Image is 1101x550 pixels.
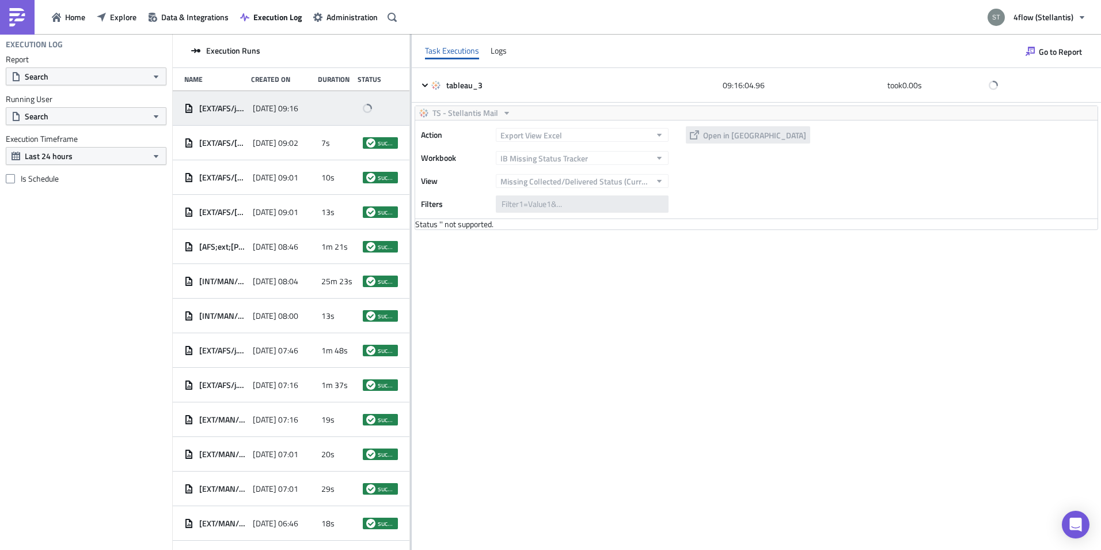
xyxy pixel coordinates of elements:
span: 4flow (Stellantis) [1013,11,1073,23]
button: Open in [GEOGRAPHIC_DATA] [686,126,810,144]
img: Avatar [986,7,1006,27]
span: success [378,311,394,321]
label: Report [6,54,166,65]
span: success [366,346,375,355]
span: Execution Runs [206,46,260,56]
label: Running User [6,94,166,104]
label: Filters [421,195,490,213]
span: success [378,138,394,148]
span: [INT/MAN/Monthly/LPManagement] - Excluded ROs Vigo [199,311,247,321]
span: success [366,381,375,390]
button: Missing Collected/Delivered Status (Current & Previous Month) [496,174,669,188]
div: Created On [251,75,312,84]
span: success [378,415,394,424]
span: [DATE] 09:01 [253,172,298,183]
a: Data & Integrations [142,8,234,26]
span: 29s [321,484,335,494]
span: success [366,138,375,148]
span: [EXT/MAN/Daily/Kragujevac] - Not collected loads 07h [199,484,247,494]
span: 13s [321,311,335,321]
span: 10s [321,172,335,183]
span: [EXT/AFS/j.muzik] Load List Daily 9:15 - Escalation 1 [199,103,247,114]
span: [EXT/MAN/Daily/STLA Vigo] - Released TOs (FOP checker) [199,518,247,529]
span: success [378,519,394,528]
div: Duration [318,75,352,84]
span: success [366,450,375,459]
span: [EXT/MAN/m.smil] Premium Gliwice report (daily) [199,449,247,459]
span: [DATE] 08:46 [253,242,298,252]
span: [DATE] 09:01 [253,207,298,217]
span: Missing Collected/Delivered Status (Current & Previous Month) [500,175,651,187]
span: Search [25,70,48,82]
span: Explore [110,11,136,23]
span: success [378,208,394,217]
span: [DATE] 07:46 [253,345,298,356]
span: [EXT/MAN/Daily/STLA Vigo] - Loads FV3 [199,415,247,425]
input: Filter1=Value1&... [496,195,669,213]
button: TS - Stellantis Mail [415,106,515,120]
span: [DATE] 07:16 [253,415,298,425]
span: [AFS;ext;[PERSON_NAME]] - Stellantis AFS Carrier Compliance Data DHL [199,242,247,252]
div: Status [358,75,392,84]
span: success [378,277,394,286]
button: Search [6,107,166,125]
span: success [378,450,394,459]
span: IB Missing Status Tracker [500,152,588,164]
span: success [366,484,375,494]
label: Workbook [421,149,490,167]
span: [DATE] 09:16 [253,103,298,114]
span: 25m 23s [321,276,352,287]
span: success [366,311,375,321]
div: Task Executions [425,42,479,59]
label: Execution Timeframe [6,134,166,144]
span: Search [25,110,48,122]
div: 09:16:04.96 [723,75,882,96]
span: TS - Stellantis Mail [432,106,498,120]
button: IB Missing Status Tracker [496,151,669,165]
span: 1m 21s [321,242,348,252]
span: Export View Excel [500,129,562,141]
label: Is Schedule [6,174,166,184]
div: took 0.00 s [887,75,982,96]
span: 1m 37s [321,380,348,390]
span: success [366,415,375,424]
span: 18s [321,518,335,529]
span: success [378,242,394,251]
span: success [378,346,394,355]
span: Open in [GEOGRAPHIC_DATA] [703,129,806,141]
span: success [378,173,394,182]
label: View [421,172,490,190]
span: success [378,381,394,390]
span: Home [65,11,85,23]
button: Explore [91,8,142,26]
div: Status ' ' not supported. [415,219,1098,229]
span: success [366,242,375,251]
span: success [378,484,394,494]
span: [DATE] 08:04 [253,276,298,287]
a: Execution Log [234,8,307,26]
span: success [366,208,375,217]
div: Logs [491,42,507,59]
span: 20s [321,449,335,459]
span: success [366,277,375,286]
span: [DATE] 08:00 [253,311,298,321]
span: [EXT/AFS/j.muzik] Load List Daily 7:15 - Operational GEFCO FR [199,345,247,356]
button: 4flow (Stellantis) [981,5,1092,30]
span: success [366,173,375,182]
span: 13s [321,207,335,217]
span: Administration [326,11,378,23]
span: 1m 48s [321,345,348,356]
button: Administration [307,8,384,26]
span: Data & Integrations [161,11,229,23]
a: Home [46,8,91,26]
button: Search [6,67,166,85]
span: Go to Report [1039,46,1082,58]
span: [EXT/AFS/[PERSON_NAME]] Stock report (HUB-VOI-FR23) [199,172,247,183]
div: Open Intercom Messenger [1062,511,1089,538]
span: [EXT/AFS/j.muzik] Load List Daily 7:15 - Operational [199,380,247,390]
div: Name [184,75,245,84]
span: success [366,519,375,528]
span: [DATE] 09:02 [253,138,298,148]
